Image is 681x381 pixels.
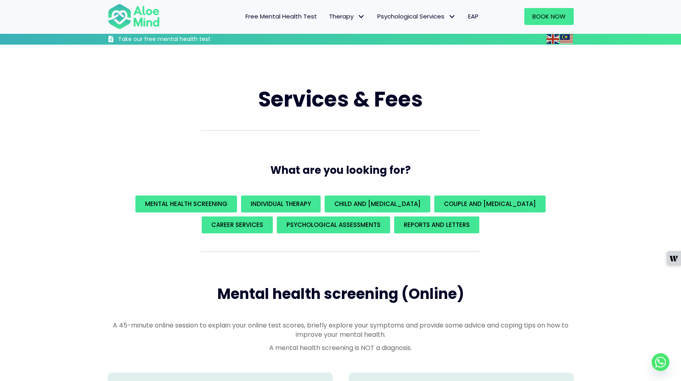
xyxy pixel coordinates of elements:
[462,8,485,25] a: EAP
[277,216,390,233] a: Psychological assessments
[202,216,273,233] a: Career Services
[118,35,254,43] h3: Take our free mental health test
[404,220,470,229] span: REPORTS AND LETTERS
[258,84,423,114] span: Services & Fees
[108,35,254,45] a: Take our free mental health test
[468,12,479,21] span: EAP
[560,34,574,43] a: Malay
[560,34,573,44] img: ms
[239,8,323,25] a: Free Mental Health Test
[371,8,462,25] a: Psychological ServicesPsychological Services: submenu
[108,321,574,339] p: A 45-minute online session to explain your online test scores, briefly explore your symptoms and ...
[652,353,669,371] a: Whatsapp
[546,34,560,43] a: English
[135,196,237,212] a: Mental Health Screening
[217,284,464,304] span: Mental health screening (Online)
[546,34,559,44] img: en
[532,12,566,21] span: Book Now
[356,11,367,23] span: Therapy: submenu
[108,3,160,30] img: Aloe mind Logo
[394,216,479,233] a: REPORTS AND LETTERS
[286,220,380,229] span: Psychological assessments
[251,200,311,208] span: Individual Therapy
[329,12,365,21] span: Therapy
[446,11,458,23] span: Psychological Services: submenu
[241,196,321,212] a: Individual Therapy
[108,194,574,235] div: What are you looking for?
[434,196,546,212] a: Couple and [MEDICAL_DATA]
[325,196,430,212] a: Child and [MEDICAL_DATA]
[334,200,421,208] span: Child and [MEDICAL_DATA]
[270,163,411,177] span: What are you looking for?
[245,12,317,21] span: Free Mental Health Test
[145,200,227,208] span: Mental Health Screening
[108,343,574,352] p: A mental health screening is NOT a diagnosis.
[524,8,574,25] a: Book Now
[211,220,263,229] span: Career Services
[444,200,536,208] span: Couple and [MEDICAL_DATA]
[323,8,371,25] a: TherapyTherapy: submenu
[377,12,456,21] span: Psychological Services
[170,8,485,25] nav: Menu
